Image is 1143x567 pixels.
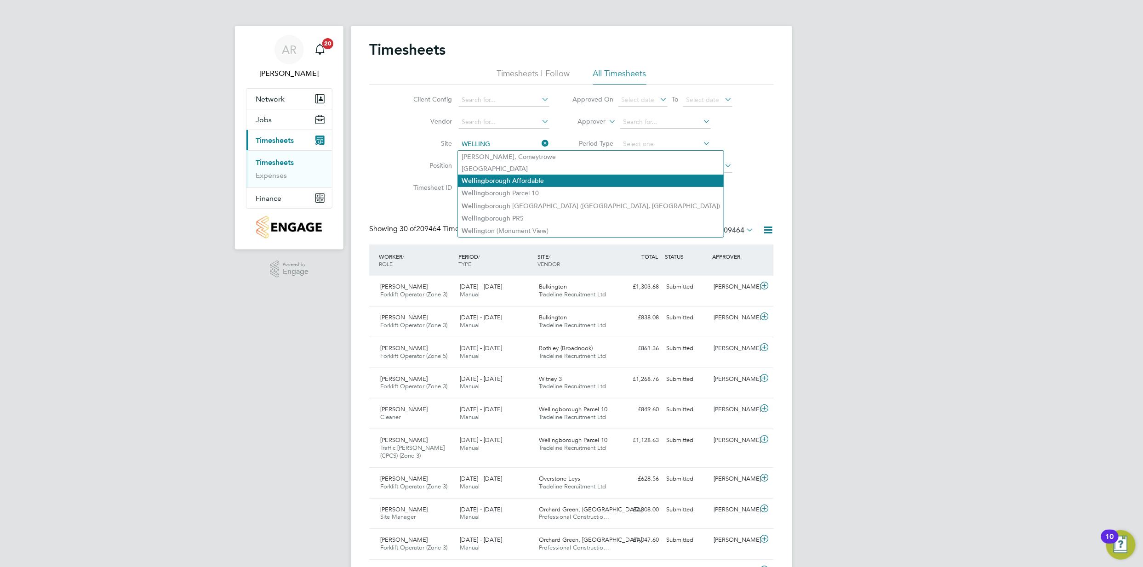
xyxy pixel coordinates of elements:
[379,260,393,267] span: ROLE
[615,341,663,356] div: £861.36
[380,482,447,490] span: Forklift Operator (Zone 3)
[620,138,711,151] input: Select one
[460,290,480,298] span: Manual
[246,109,332,130] button: Jobs
[663,533,710,548] div: Submitted
[539,475,581,482] span: Overstone Leys
[462,202,485,210] b: Welling
[615,310,663,325] div: £838.08
[460,482,480,490] span: Manual
[539,505,643,513] span: Orchard Green, [GEOGRAPHIC_DATA]
[459,116,549,129] input: Search for...
[256,95,285,103] span: Network
[539,352,606,360] span: Tradeline Recruitment Ltd
[246,188,332,208] button: Finance
[400,224,416,233] span: 30 of
[710,433,758,448] div: [PERSON_NAME]
[539,283,567,290] span: Bulkington
[539,513,610,521] span: Professional Constructio…
[572,95,614,103] label: Approved On
[256,115,272,124] span: Jobs
[710,341,758,356] div: [PERSON_NAME]
[710,310,758,325] div: [PERSON_NAME]
[663,310,710,325] div: Submitted
[460,321,480,329] span: Manual
[270,261,309,278] a: Powered byEngage
[615,533,663,548] div: £1,047.60
[539,313,567,321] span: Bulkington
[663,341,710,356] div: Submitted
[458,175,724,187] li: borough Affordable
[380,344,428,352] span: [PERSON_NAME]
[663,372,710,387] div: Submitted
[710,372,758,387] div: [PERSON_NAME]
[256,171,287,180] a: Expenses
[460,536,502,544] span: [DATE] - [DATE]
[539,444,606,452] span: Tradeline Recruitment Ltd
[400,224,480,233] span: 209464 Timesheets
[460,375,502,383] span: [DATE] - [DATE]
[380,505,428,513] span: [PERSON_NAME]
[462,227,485,235] b: Welling
[246,89,332,109] button: Network
[711,226,754,235] label: All
[539,413,606,421] span: Tradeline Recruitment Ltd
[257,216,321,238] img: countryside-properties-logo-retina.png
[710,502,758,517] div: [PERSON_NAME]
[460,505,502,513] span: [DATE] - [DATE]
[456,248,536,272] div: PERIOD
[246,130,332,150] button: Timesheets
[380,475,428,482] span: [PERSON_NAME]
[411,183,452,192] label: Timesheet ID
[411,161,452,170] label: Position
[458,212,724,225] li: borough PRS
[411,139,452,147] label: Site
[411,117,452,125] label: Vendor
[380,313,428,321] span: [PERSON_NAME]
[380,283,428,290] span: [PERSON_NAME]
[256,194,281,203] span: Finance
[380,382,447,390] span: Forklift Operator (Zone 3)
[622,96,655,104] span: Select date
[458,260,471,267] span: TYPE
[539,375,562,383] span: Witney 3
[663,471,710,487] div: Submitted
[593,68,646,85] li: All Timesheets
[460,444,480,452] span: Manual
[615,471,663,487] div: £628.56
[615,433,663,448] div: £1,128.63
[380,321,447,329] span: Forklift Operator (Zone 3)
[256,158,294,167] a: Timesheets
[663,433,710,448] div: Submitted
[460,382,480,390] span: Manual
[720,226,744,235] span: 209464
[458,225,724,237] li: ton (Monument View)
[478,253,480,260] span: /
[369,40,446,59] h2: Timesheets
[459,94,549,107] input: Search for...
[380,375,428,383] span: [PERSON_NAME]
[1106,537,1114,549] div: 10
[539,482,606,490] span: Tradeline Recruitment Ltd
[539,544,610,551] span: Professional Constructio…
[497,68,570,85] li: Timesheets I Follow
[572,139,614,147] label: Period Type
[615,502,663,517] div: £2,808.00
[538,260,560,267] span: VENDOR
[459,138,549,151] input: Search for...
[380,436,428,444] span: [PERSON_NAME]
[311,35,329,64] a: 20
[283,261,309,268] span: Powered by
[380,413,400,421] span: Cleaner
[536,248,615,272] div: SITE
[380,536,428,544] span: [PERSON_NAME]
[462,189,485,197] b: Welling
[539,436,608,444] span: Wellingborough Parcel 10
[549,253,551,260] span: /
[615,402,663,417] div: £849.60
[380,405,428,413] span: [PERSON_NAME]
[322,38,333,49] span: 20
[1106,530,1136,560] button: Open Resource Center, 10 new notifications
[539,321,606,329] span: Tradeline Recruitment Ltd
[462,215,485,222] b: Welling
